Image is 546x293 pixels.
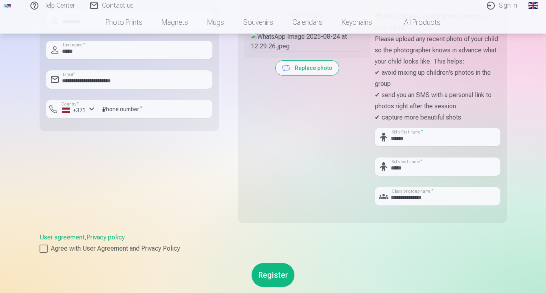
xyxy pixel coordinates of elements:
button: Register [252,263,294,287]
a: Magnets [152,11,198,34]
label: Agree with User Agreement and Privacy Policy [40,244,507,253]
a: Privacy policy [86,233,125,241]
a: Photo prints [96,11,152,34]
label: Country [59,101,81,107]
a: User agreement [40,233,84,241]
img: /fa3 [3,3,12,8]
button: Replace photo [276,61,339,75]
img: WhatsApp Image 2025-08-24 at 12.29.26.jpeg [251,32,364,51]
p: Please upload any recent photo of your child so the photographer knows in advance what your child... [375,34,500,67]
p: ✔ send you an SMS with a personal link to photos right after the session [375,90,500,112]
button: Country*+371 [46,100,98,118]
p: ✔ avoid mixing up children's photos in the group [375,67,500,90]
a: Mugs [198,11,234,34]
div: +371 [62,106,86,114]
p: ✔ capture more beautiful shots [375,112,500,123]
div: , [40,233,507,253]
a: Keychains [332,11,382,34]
a: Calendars [283,11,332,34]
a: All products [382,11,450,34]
a: Souvenirs [234,11,283,34]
